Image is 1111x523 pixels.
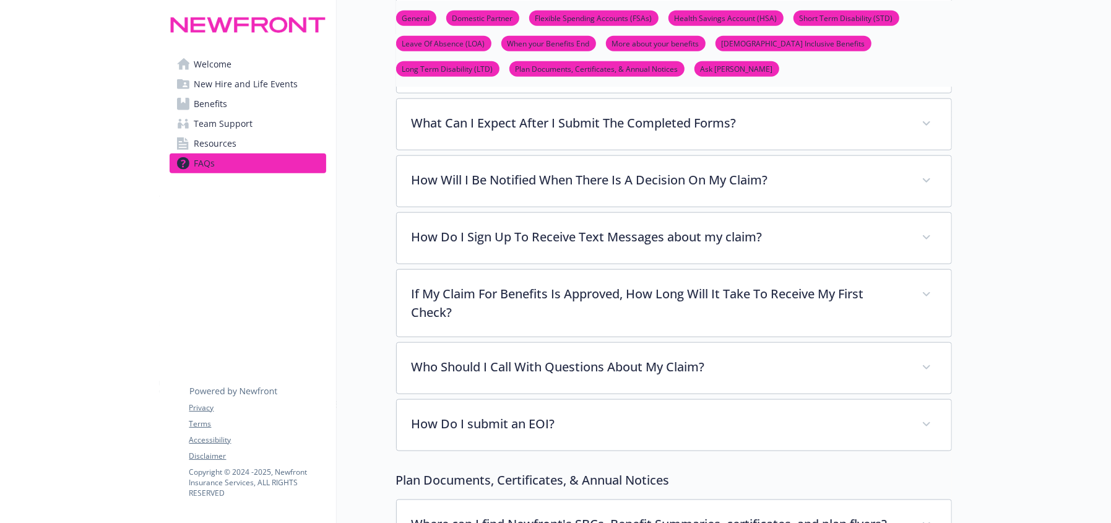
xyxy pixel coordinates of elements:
p: Who Should I Call With Questions About My Claim? [412,358,907,376]
span: Resources [194,134,237,153]
a: New Hire and Life Events [170,74,326,94]
a: Short Term Disability (STD) [793,12,899,24]
a: Domestic Partner [446,12,519,24]
p: If My Claim For Benefits Is Approved, How Long Will It Take To Receive My First Check? [412,285,907,322]
a: More about your benefits [606,37,706,49]
a: Long Term Disability (LTD) [396,63,499,74]
div: How Do I submit an EOI? [397,400,951,451]
a: Leave Of Absence (LOA) [396,37,491,49]
a: Benefits [170,94,326,114]
span: FAQs [194,153,215,173]
a: Accessibility [189,434,326,446]
p: How Do I submit an EOI? [412,415,907,433]
span: Welcome [194,54,232,74]
div: If My Claim For Benefits Is Approved, How Long Will It Take To Receive My First Check? [397,270,951,337]
div: How Will I Be Notified When There Is A Decision On My Claim? [397,156,951,207]
span: Team Support [194,114,253,134]
a: [DEMOGRAPHIC_DATA] Inclusive Benefits [715,37,871,49]
a: Team Support [170,114,326,134]
div: How Do I Sign Up To Receive Text Messages about my claim? [397,213,951,264]
p: How Do I Sign Up To Receive Text Messages about my claim? [412,228,907,246]
a: General [396,12,436,24]
span: Benefits [194,94,228,114]
a: Terms [189,418,326,430]
a: FAQs [170,153,326,173]
a: Welcome [170,54,326,74]
div: What Can I Expect After I Submit The Completed Forms? [397,99,951,150]
p: Copyright © 2024 - 2025 , Newfront Insurance Services, ALL RIGHTS RESERVED [189,467,326,498]
a: Resources [170,134,326,153]
a: Ask [PERSON_NAME] [694,63,779,74]
div: Who Should I Call With Questions About My Claim? [397,343,951,394]
a: Flexible Spending Accounts (FSAs) [529,12,659,24]
a: Disclaimer [189,451,326,462]
a: When your Benefits End [501,37,596,49]
a: Privacy [189,402,326,413]
span: New Hire and Life Events [194,74,298,94]
a: Plan Documents, Certificates, & Annual Notices [509,63,685,74]
p: How Will I Be Notified When There Is A Decision On My Claim? [412,171,907,189]
p: Plan Documents, Certificates, & Annual Notices [396,471,952,490]
a: Health Savings Account (HSA) [668,12,784,24]
p: What Can I Expect After I Submit The Completed Forms? [412,114,907,132]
